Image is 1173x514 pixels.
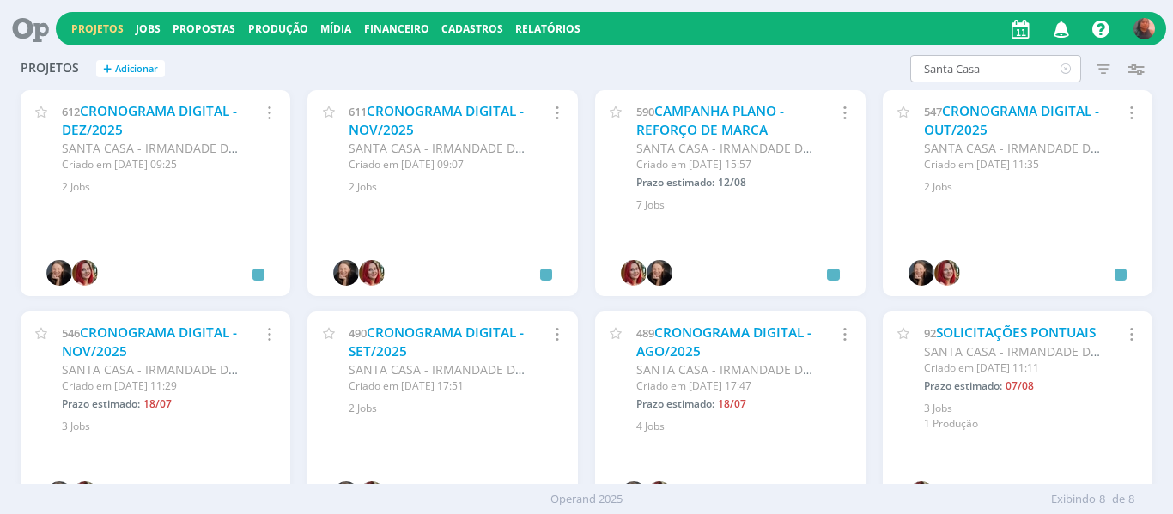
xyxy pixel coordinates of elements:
img: C [1133,18,1155,39]
span: Exibindo [1051,491,1096,508]
span: 18/07 [143,396,172,411]
div: 4 Jobs [636,419,845,434]
div: Criado em [DATE] 11:11 [924,360,1100,376]
span: Prazo estimado: [62,396,140,411]
span: Adicionar [115,63,158,75]
span: 590 [636,104,654,119]
img: H [46,481,72,507]
span: 8 [1099,491,1105,508]
div: 2 Jobs [62,179,270,195]
img: H [46,260,72,286]
a: Financeiro [364,21,429,36]
span: 546 [62,325,80,341]
div: 2 Jobs [349,179,557,195]
button: Mídia [315,22,356,36]
button: Jobs [131,22,166,36]
div: Criado em [DATE] 11:29 [62,378,238,394]
img: H [909,260,934,286]
a: Propostas [173,21,235,36]
div: 7 Jobs [636,197,845,213]
div: Criado em [DATE] 17:47 [636,378,812,394]
span: SANTA CASA - IRMANDADE DA SANTA CASA DE MISERICÓRDIA DE [GEOGRAPHIC_DATA] [636,361,1135,378]
button: Relatórios [510,22,586,36]
a: Jobs [136,21,161,36]
span: 18/07 [718,396,746,411]
a: CRONOGRAMA DIGITAL - OUT/2025 [924,102,1099,139]
span: SANTA CASA - IRMANDADE DA SANTA CASA DE MISERICÓRDIA DE [GEOGRAPHIC_DATA] [62,140,561,156]
div: Criado em [DATE] 09:25 [62,157,238,172]
span: Prazo estimado: [636,396,714,411]
img: G [621,260,647,286]
img: H [647,260,672,286]
div: 3 Jobs [62,419,270,434]
span: 490 [349,325,367,341]
div: Criado em [DATE] 09:07 [349,157,525,172]
a: SOLICITAÇÕES PONTUAIS [936,324,1096,342]
span: 611 [349,104,367,119]
span: 547 [924,104,942,119]
div: Criado em [DATE] 15:57 [636,157,812,172]
a: CRONOGRAMA DIGITAL - NOV/2025 [349,102,524,139]
img: H [333,481,359,507]
div: 2 Jobs [349,401,557,416]
span: + [103,60,112,78]
span: de [1112,491,1125,508]
div: 2 Jobs [924,179,1133,195]
img: G [909,481,934,507]
img: H [621,481,647,507]
a: CRONOGRAMA DIGITAL - DEZ/2025 [62,102,237,139]
a: CAMPANHA PLANO - REFORÇO DE MARCA [636,102,784,139]
input: Busca [910,55,1081,82]
span: 8 [1128,491,1134,508]
div: Criado em [DATE] 11:35 [924,157,1100,172]
a: Relatórios [515,21,580,36]
a: CRONOGRAMA DIGITAL - AGO/2025 [636,324,811,360]
a: Produção [248,21,308,36]
img: G [359,481,385,507]
span: Cadastros [441,21,503,36]
img: G [72,481,98,507]
span: SANTA CASA - IRMANDADE DA SANTA CASA DE MISERICÓRDIA DE [GEOGRAPHIC_DATA] [62,361,561,378]
button: C [1133,14,1156,44]
button: Financeiro [359,22,435,36]
span: SANTA CASA - IRMANDADE DA SANTA CASA DE MISERICÓRDIA DE [GEOGRAPHIC_DATA] [636,140,1135,156]
span: 612 [62,104,80,119]
div: 1 Produção [924,416,1133,432]
img: G [72,260,98,286]
div: Criado em [DATE] 17:51 [349,378,525,394]
span: SANTA CASA - IRMANDADE DA SANTA CASA DE MISERICÓRDIA DE [GEOGRAPHIC_DATA] [349,140,848,156]
img: H [333,260,359,286]
a: CRONOGRAMA DIGITAL - SET/2025 [349,324,524,360]
span: 92 [924,325,936,341]
div: 3 Jobs [924,401,1133,416]
span: SANTA CASA - IRMANDADE DA SANTA CASA DE MISERICÓRDIA DE [GEOGRAPHIC_DATA] [349,361,848,378]
img: G [647,481,672,507]
button: Propostas [167,22,240,36]
img: G [359,260,385,286]
button: Produção [243,22,313,36]
img: G [934,260,960,286]
button: Projetos [66,22,129,36]
a: Mídia [320,21,351,36]
span: 07/08 [1006,378,1034,393]
span: 489 [636,325,654,341]
span: 12/08 [718,175,746,190]
span: Projetos [21,61,79,76]
span: Prazo estimado: [636,175,714,190]
button: +Adicionar [96,60,165,78]
a: Projetos [71,21,124,36]
a: CRONOGRAMA DIGITAL - NOV/2025 [62,324,237,360]
button: Cadastros [436,22,508,36]
span: Prazo estimado: [924,378,1002,393]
